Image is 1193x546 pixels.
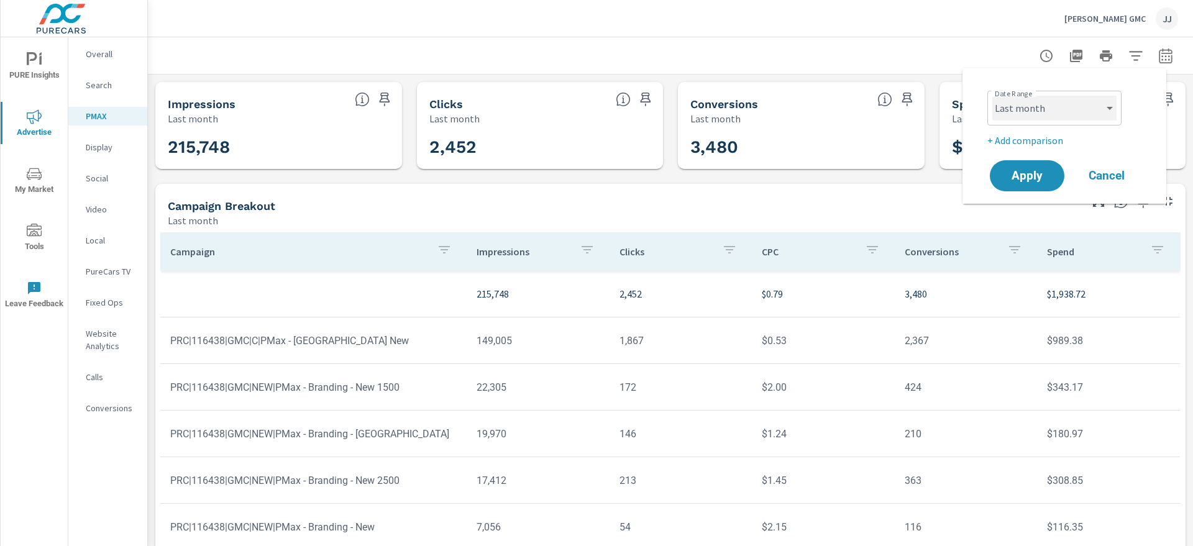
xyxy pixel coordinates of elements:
[1047,286,1170,301] p: $1,938.72
[86,141,137,153] p: Display
[752,371,895,403] td: $2.00
[160,418,467,450] td: PRC|116438|GMC|NEW|PMax - Branding - [GEOGRAPHIC_DATA]
[1082,170,1131,181] span: Cancel
[86,203,137,216] p: Video
[690,98,758,111] h5: Conversions
[168,213,218,228] p: Last month
[86,79,137,91] p: Search
[86,327,137,352] p: Website Analytics
[616,92,631,107] span: The number of times an ad was clicked by a consumer.
[752,511,895,543] td: $2.15
[895,325,1038,357] td: 2,367
[610,465,752,496] td: 213
[168,111,218,126] p: Last month
[86,110,137,122] p: PMAX
[355,92,370,107] span: The number of times an ad was shown on your behalf.
[168,199,275,212] h5: Campaign Breakout
[86,234,137,247] p: Local
[86,371,137,383] p: Calls
[477,245,570,258] p: Impressions
[895,371,1038,403] td: 424
[68,399,147,417] div: Conversions
[1064,13,1146,24] p: [PERSON_NAME] GMC
[619,245,713,258] p: Clicks
[690,137,912,158] h3: 3,480
[86,402,137,414] p: Conversions
[1037,325,1180,357] td: $989.38
[467,511,610,543] td: 7,056
[4,109,64,140] span: Advertise
[68,368,147,386] div: Calls
[4,166,64,197] span: My Market
[4,281,64,311] span: Leave Feedback
[990,160,1064,191] button: Apply
[4,52,64,83] span: PURE Insights
[1069,160,1144,191] button: Cancel
[68,324,147,355] div: Website Analytics
[952,111,1002,126] p: Last month
[160,371,467,403] td: PRC|116438|GMC|NEW|PMax - Branding - New 1500
[467,418,610,450] td: 19,970
[429,111,480,126] p: Last month
[1002,170,1052,181] span: Apply
[897,89,917,109] span: Save this to your personalized report
[68,107,147,125] div: PMAX
[752,465,895,496] td: $1.45
[68,76,147,94] div: Search
[375,89,395,109] span: Save this to your personalized report
[429,98,463,111] h5: Clicks
[86,265,137,278] p: PureCars TV
[1037,465,1180,496] td: $308.85
[952,137,1174,158] h3: $1,939
[905,245,998,258] p: Conversions
[1037,418,1180,450] td: $180.97
[168,137,390,158] h3: 215,748
[68,45,147,63] div: Overall
[610,371,752,403] td: 172
[68,293,147,312] div: Fixed Ops
[467,325,610,357] td: 149,005
[752,325,895,357] td: $0.53
[1156,7,1178,30] div: JJ
[762,245,855,258] p: CPC
[86,296,137,309] p: Fixed Ops
[160,465,467,496] td: PRC|116438|GMC|NEW|PMax - Branding - New 2500
[429,137,651,158] h3: 2,452
[610,511,752,543] td: 54
[168,98,235,111] h5: Impressions
[895,465,1038,496] td: 363
[4,224,64,254] span: Tools
[895,511,1038,543] td: 116
[690,111,741,126] p: Last month
[610,418,752,450] td: 146
[895,418,1038,450] td: 210
[1037,371,1180,403] td: $343.17
[1094,43,1118,68] button: Print Report
[1037,511,1180,543] td: $116.35
[170,245,427,258] p: Campaign
[636,89,656,109] span: Save this to your personalized report
[160,325,467,357] td: PRC|116438|GMC|C|PMax - [GEOGRAPHIC_DATA] New
[610,325,752,357] td: 1,867
[467,371,610,403] td: 22,305
[86,48,137,60] p: Overall
[68,200,147,219] div: Video
[1158,191,1178,211] button: Minimize Widget
[68,138,147,157] div: Display
[1064,43,1089,68] button: "Export Report to PDF"
[68,262,147,281] div: PureCars TV
[762,286,885,301] p: $0.79
[619,286,743,301] p: 2,452
[952,98,986,111] h5: Spend
[1047,245,1140,258] p: Spend
[752,418,895,450] td: $1.24
[905,286,1028,301] p: 3,480
[1,37,68,323] div: nav menu
[68,231,147,250] div: Local
[68,169,147,188] div: Social
[477,286,600,301] p: 215,748
[467,465,610,496] td: 17,412
[877,92,892,107] span: Total Conversions include Actions, Leads and Unmapped.
[160,511,467,543] td: PRC|116438|GMC|NEW|PMax - Branding - New
[86,172,137,184] p: Social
